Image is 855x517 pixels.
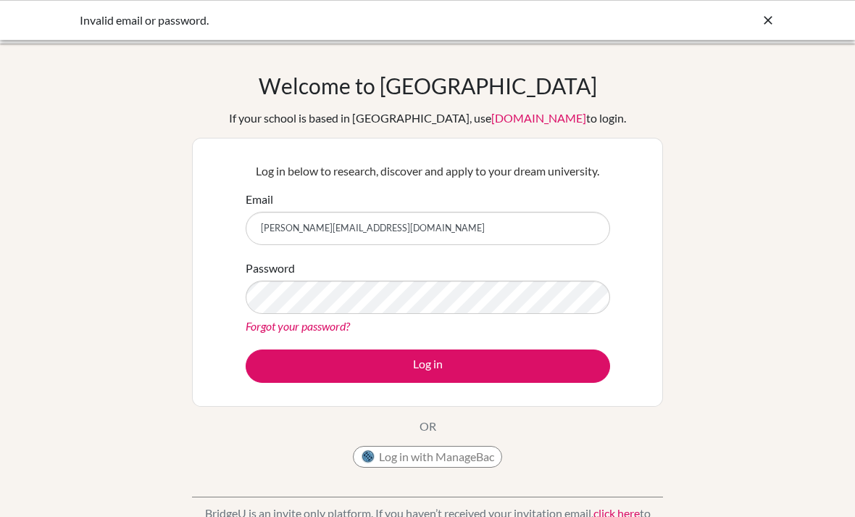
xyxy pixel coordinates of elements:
[246,350,610,383] button: Log in
[229,109,626,127] div: If your school is based in [GEOGRAPHIC_DATA], use to login.
[353,446,502,468] button: Log in with ManageBac
[246,191,273,208] label: Email
[80,12,558,29] div: Invalid email or password.
[259,73,597,99] h1: Welcome to [GEOGRAPHIC_DATA]
[420,418,436,435] p: OR
[246,319,350,333] a: Forgot your password?
[246,260,295,277] label: Password
[491,111,586,125] a: [DOMAIN_NAME]
[246,162,610,180] p: Log in below to research, discover and apply to your dream university.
